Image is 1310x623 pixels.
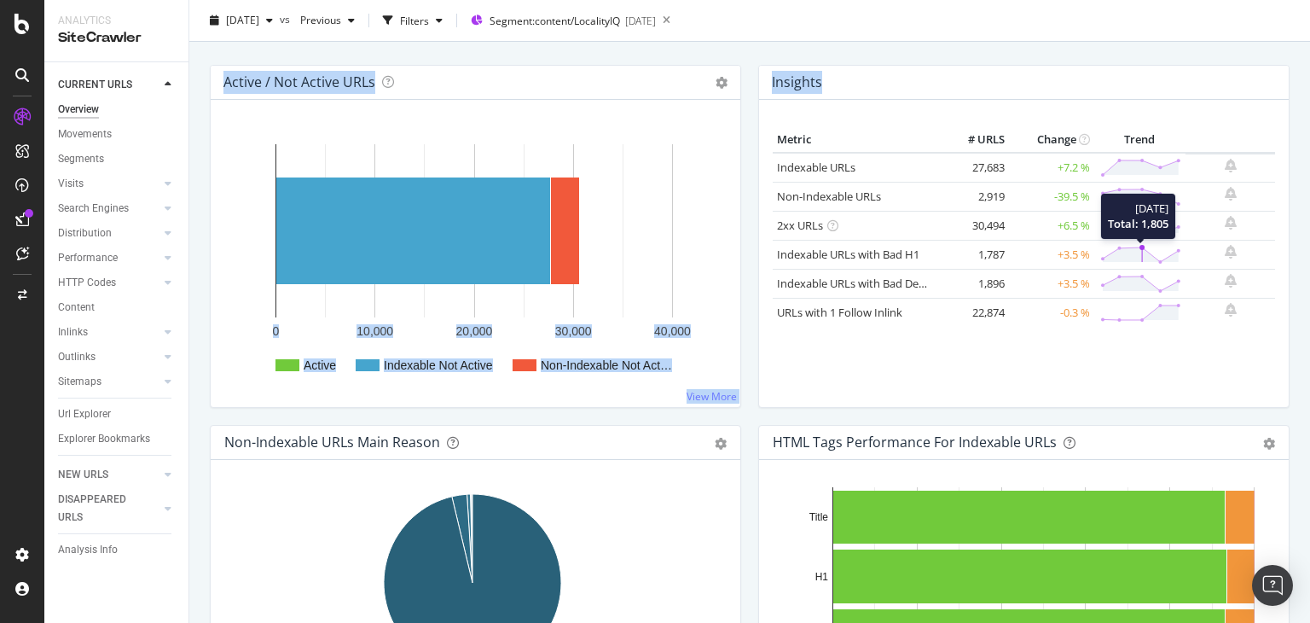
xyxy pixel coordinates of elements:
span: Previous [293,13,341,27]
td: +6.5 % [1009,211,1094,240]
text: 10,000 [356,324,393,338]
a: URLs with 1 Follow Inlink [777,305,902,320]
div: Analytics [58,14,175,28]
td: 30,494 [941,211,1009,240]
div: Outlinks [58,348,96,366]
td: +3.5 % [1009,240,1094,269]
text: 40,000 [654,324,691,338]
div: Explorer Bookmarks [58,430,150,448]
a: Indexable URLs [777,160,855,175]
div: Distribution [58,224,112,242]
text: 30,000 [555,324,592,338]
a: Content [58,299,177,317]
a: Distribution [58,224,159,242]
button: Segment:content/LocalityIQ[DATE] [464,7,656,34]
a: Search Engines [58,200,159,218]
div: Movements [58,125,112,143]
a: Explorer Bookmarks [58,430,177,448]
i: Options [716,77,727,89]
text: Active [304,358,336,372]
a: Sitemaps [58,373,159,391]
td: -0.3 % [1009,298,1094,327]
div: Inlinks [58,323,88,341]
td: 2,919 [941,182,1009,211]
div: Content [58,299,95,317]
a: Movements [58,125,177,143]
div: bell-plus [1225,187,1237,201]
div: Segments [58,150,104,168]
div: Non-Indexable URLs Main Reason [224,434,440,451]
text: 0 [273,324,280,338]
button: Previous [293,7,362,34]
div: Performance [58,249,118,267]
div: SiteCrawler [58,28,175,48]
div: Open Intercom Messenger [1252,565,1293,606]
a: CURRENT URLS [58,76,159,94]
div: bell-plus [1225,216,1237,230]
a: Inlinks [58,323,159,341]
button: [DATE] [203,7,280,34]
div: DISAPPEARED URLS [58,491,144,527]
div: Url Explorer [58,405,111,423]
td: +7.2 % [1009,153,1094,183]
a: DISAPPEARED URLS [58,491,159,527]
div: bell-plus [1225,245,1237,259]
text: 20,000 [456,324,493,338]
a: 2xx URLs [777,218,823,233]
div: bell-plus [1225,274,1237,288]
a: Outlinks [58,348,159,366]
text: H1 [815,571,829,583]
a: Indexable URLs with Bad H1 [777,247,919,262]
a: Non-Indexable URLs [777,189,881,204]
th: # URLS [941,127,1009,153]
div: CURRENT URLS [58,76,132,94]
div: NEW URLS [58,466,108,484]
th: Change [1009,127,1094,153]
a: Visits [58,175,159,193]
button: Filters [376,7,449,34]
td: 22,874 [941,298,1009,327]
span: vs [280,11,293,26]
div: gear [1263,438,1275,450]
td: 27,683 [941,153,1009,183]
h4: Insights [772,71,822,94]
a: View More [687,389,737,404]
svg: A chart. [224,127,721,393]
td: +3.5 % [1009,269,1094,298]
div: Visits [58,175,84,193]
a: Indexable URLs with Bad Description [777,276,963,291]
span: 2025 Sep. 1st [226,13,259,27]
th: Metric [773,127,941,153]
text: Non-Indexable Not Act… [541,358,672,372]
div: Filters [400,13,429,27]
text: Title [809,511,829,523]
div: HTTP Codes [58,274,116,292]
span: Segment: content/LocalityIQ [490,14,620,28]
td: 1,787 [941,240,1009,269]
div: Analysis Info [58,541,118,559]
div: Search Engines [58,200,129,218]
td: -39.5 % [1009,182,1094,211]
div: Overview [58,101,99,119]
a: Performance [58,249,159,267]
div: HTML Tags Performance for Indexable URLs [773,434,1057,451]
div: bell-plus [1225,159,1237,172]
td: 1,896 [941,269,1009,298]
div: gear [715,438,727,450]
th: Trend [1094,127,1185,153]
div: bell-plus [1225,303,1237,317]
a: NEW URLS [58,466,159,484]
text: Indexable Not Active [384,358,493,372]
a: Analysis Info [58,541,177,559]
a: Overview [58,101,177,119]
div: [DATE] [625,14,656,28]
h4: Active / Not Active URLs [223,71,375,94]
a: Url Explorer [58,405,177,423]
a: HTTP Codes [58,274,159,292]
a: Segments [58,150,177,168]
div: Sitemaps [58,373,101,391]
